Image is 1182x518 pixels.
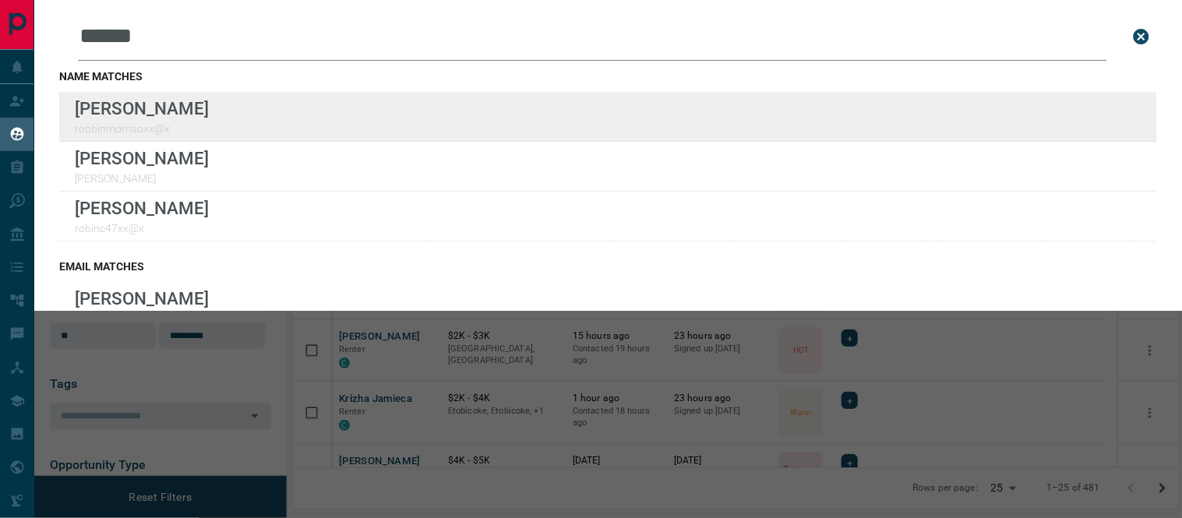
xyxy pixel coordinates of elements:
[75,288,209,308] p: [PERSON_NAME]
[59,70,1157,83] h3: name matches
[59,260,1157,273] h3: email matches
[75,98,209,118] p: [PERSON_NAME]
[75,222,209,234] p: robinc47xx@x
[75,198,209,218] p: [PERSON_NAME]
[75,172,209,185] p: [PERSON_NAME]
[75,148,209,168] p: [PERSON_NAME]
[1126,21,1157,52] button: close search bar
[75,122,209,135] p: robbinmorrisoxx@x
